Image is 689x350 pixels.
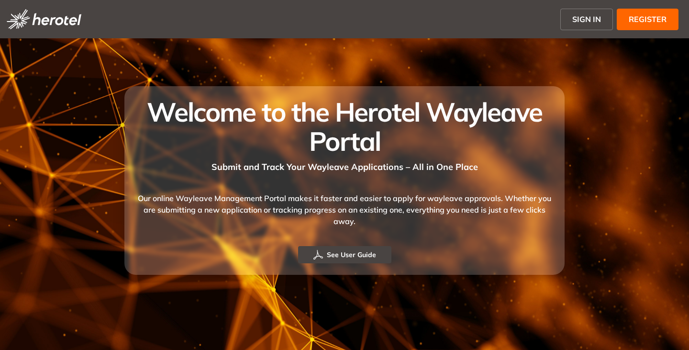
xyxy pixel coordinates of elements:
span: Welcome to the Herotel Wayleave Portal [147,95,542,158]
button: SIGN IN [560,9,613,30]
span: See User Guide [327,249,376,260]
div: Submit and Track Your Wayleave Applications – All in One Place [136,156,553,173]
img: logo [7,9,81,29]
button: See User Guide [298,246,391,263]
button: REGISTER [617,9,678,30]
span: SIGN IN [572,13,601,25]
span: REGISTER [629,13,667,25]
div: Our online Wayleave Management Portal makes it faster and easier to apply for wayleave approvals.... [136,173,553,246]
